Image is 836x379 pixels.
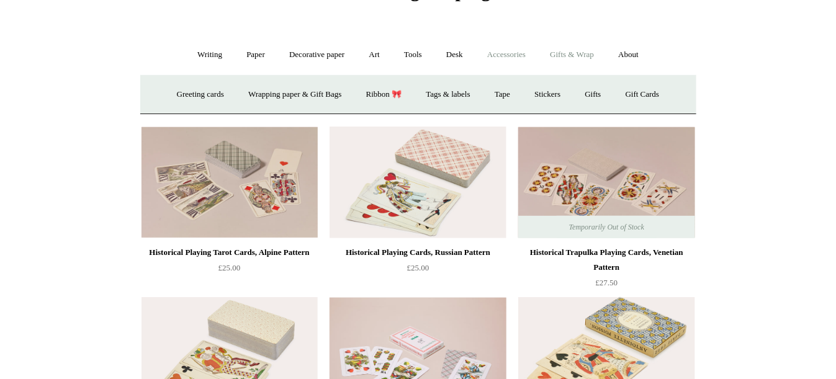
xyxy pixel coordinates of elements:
div: Historical Trapulka Playing Cards, Venetian Pattern [521,245,691,275]
span: £25.00 [218,263,241,272]
a: Tape [483,78,521,111]
a: Paper [235,38,276,71]
a: Gift Cards [614,78,671,111]
a: Gifts & Wrap [539,38,605,71]
a: Greeting cards [166,78,235,111]
span: £25.00 [407,263,429,272]
a: Writing [186,38,233,71]
a: Gifts [574,78,613,111]
a: Ribbon 🎀 [355,78,413,111]
a: About [607,38,650,71]
a: Historical Playing Cards, Russian Pattern £25.00 [330,245,506,296]
a: Historical Playing Tarot Cards, Alpine Pattern £25.00 [142,245,318,296]
a: Decorative paper [278,38,356,71]
a: Art [358,38,391,71]
a: Tools [393,38,433,71]
span: £27.50 [596,278,618,287]
a: Stickers [523,78,572,111]
div: Historical Playing Cards, Russian Pattern [333,245,503,260]
div: Historical Playing Tarot Cards, Alpine Pattern [145,245,315,260]
a: Historical Trapulka Playing Cards, Venetian Pattern Historical Trapulka Playing Cards, Venetian P... [518,127,694,238]
a: Tags & labels [415,78,482,111]
a: Wrapping paper & Gift Bags [237,78,353,111]
img: Historical Playing Tarot Cards, Alpine Pattern [142,127,318,238]
a: Accessories [476,38,537,71]
a: Historical Playing Cards, Russian Pattern Historical Playing Cards, Russian Pattern [330,127,506,238]
img: Historical Trapulka Playing Cards, Venetian Pattern [518,127,694,238]
img: Historical Playing Cards, Russian Pattern [330,127,506,238]
a: Desk [435,38,474,71]
span: Temporarily Out of Stock [557,216,657,238]
a: Historical Trapulka Playing Cards, Venetian Pattern £27.50 [518,245,694,296]
a: Historical Playing Tarot Cards, Alpine Pattern Historical Playing Tarot Cards, Alpine Pattern [142,127,318,238]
